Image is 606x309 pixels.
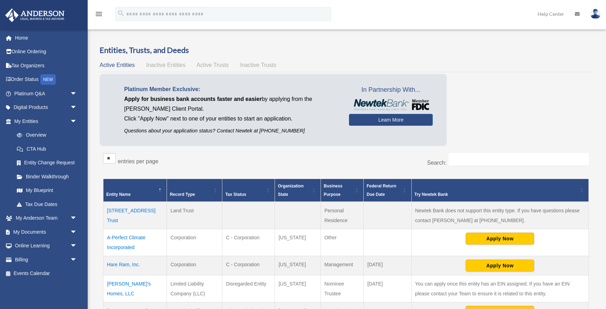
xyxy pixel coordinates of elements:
td: Corporation [167,229,222,256]
div: Try Newtek Bank [415,190,578,199]
td: Hare Ram, Inc. [103,256,167,275]
p: Questions about your application status? Contact Newtek at [PHONE_NUMBER] [124,126,338,135]
span: Record Type [170,192,195,197]
td: [US_STATE] [275,229,321,256]
span: arrow_drop_down [70,211,84,226]
th: Business Purpose: Activate to sort [321,179,364,202]
span: arrow_drop_down [70,239,84,253]
td: You can apply once this entity has an EIN assigned. If you have an EIN please contact your Team t... [411,275,589,302]
a: Overview [10,128,81,142]
span: Federal Return Due Date [366,184,396,197]
th: Federal Return Due Date: Activate to sort [364,179,411,202]
span: arrow_drop_down [70,225,84,239]
button: Apply Now [466,233,534,245]
a: menu [95,12,103,18]
button: Apply Now [466,260,534,272]
td: C - Corporation [222,229,275,256]
td: Land Trust [167,202,222,229]
td: [STREET_ADDRESS] Trust [103,202,167,229]
td: [DATE] [364,256,411,275]
span: Active Entities [100,62,135,68]
i: search [117,9,125,17]
p: by applying from the [PERSON_NAME] Client Portal. [124,94,338,114]
td: [DATE] [364,275,411,302]
td: Other [321,229,364,256]
span: In Partnership With... [349,84,433,96]
label: entries per page [118,158,159,164]
span: Business Purpose [324,184,342,197]
p: Click "Apply Now" next to one of your entities to start an application. [124,114,338,124]
a: Billingarrow_drop_down [5,253,88,267]
a: Tax Due Dates [10,197,84,211]
th: Try Newtek Bank : Activate to sort [411,179,589,202]
a: Home [5,31,88,45]
a: Binder Walkthrough [10,170,84,184]
a: CTA Hub [10,142,84,156]
td: [US_STATE] [275,275,321,302]
span: arrow_drop_down [70,253,84,267]
th: Tax Status: Activate to sort [222,179,275,202]
span: Entity Name [106,192,130,197]
td: Corporation [167,256,222,275]
a: My Anderson Teamarrow_drop_down [5,211,88,225]
td: A-Perfect Climate Incorporated [103,229,167,256]
a: Entity Change Request [10,156,84,170]
span: Inactive Entities [146,62,186,68]
td: Disregarded Entity [222,275,275,302]
td: Personal Residence [321,202,364,229]
a: Online Ordering [5,45,88,59]
span: Apply for business bank accounts faster and easier [124,96,262,102]
a: My Entitiesarrow_drop_down [5,114,84,128]
td: Limited Liability Company (LLC) [167,275,222,302]
span: Active Trusts [197,62,229,68]
label: Search: [427,160,446,166]
a: Platinum Q&Aarrow_drop_down [5,87,88,101]
img: NewtekBankLogoSM.png [352,99,429,110]
span: arrow_drop_down [70,114,84,129]
span: arrow_drop_down [70,87,84,101]
p: Platinum Member Exclusive: [124,84,338,94]
a: Digital Productsarrow_drop_down [5,101,88,115]
td: C - Corporation [222,256,275,275]
a: Order StatusNEW [5,73,88,87]
img: User Pic [590,9,601,19]
td: Newtek Bank does not support this entity type. If you have questions please contact [PERSON_NAME]... [411,202,589,229]
a: Tax Organizers [5,59,88,73]
span: Organization State [278,184,303,197]
td: [US_STATE] [275,256,321,275]
th: Organization State: Activate to sort [275,179,321,202]
span: Inactive Trusts [240,62,276,68]
img: Anderson Advisors Platinum Portal [3,8,67,22]
i: menu [95,10,103,18]
a: Events Calendar [5,267,88,281]
a: Learn More [349,114,433,126]
a: Online Learningarrow_drop_down [5,239,88,253]
h3: Entities, Trusts, and Deeds [100,45,592,56]
td: Management [321,256,364,275]
th: Entity Name: Activate to invert sorting [103,179,167,202]
div: NEW [40,74,56,85]
a: My Documentsarrow_drop_down [5,225,88,239]
td: [PERSON_NAME]'s Homes, LLC [103,275,167,302]
span: Tax Status [225,192,246,197]
th: Record Type: Activate to sort [167,179,222,202]
td: Nominee Trustee [321,275,364,302]
span: arrow_drop_down [70,101,84,115]
a: My Blueprint [10,184,84,198]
